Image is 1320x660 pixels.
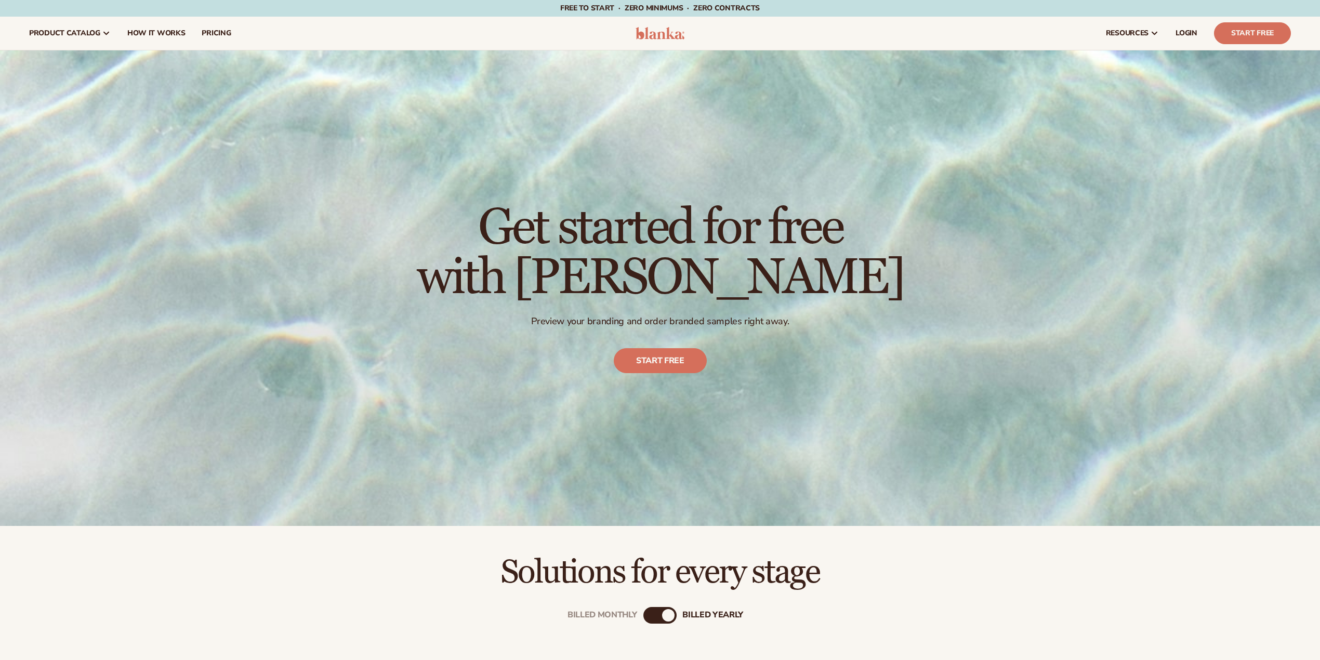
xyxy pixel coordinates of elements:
[614,348,707,373] a: Start free
[1167,17,1206,50] a: LOGIN
[202,29,231,37] span: pricing
[417,203,904,303] h1: Get started for free with [PERSON_NAME]
[1214,22,1291,44] a: Start Free
[29,29,100,37] span: product catalog
[127,29,186,37] span: How It Works
[119,17,194,50] a: How It Works
[21,17,119,50] a: product catalog
[560,3,760,13] span: Free to start · ZERO minimums · ZERO contracts
[417,315,904,327] p: Preview your branding and order branded samples right away.
[1176,29,1197,37] span: LOGIN
[636,27,685,39] img: logo
[193,17,239,50] a: pricing
[682,610,743,620] div: billed Yearly
[1106,29,1149,37] span: resources
[29,555,1291,590] h2: Solutions for every stage
[1098,17,1167,50] a: resources
[567,610,637,620] div: Billed Monthly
